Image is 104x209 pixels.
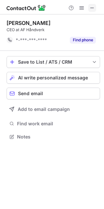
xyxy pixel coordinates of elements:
img: ContactOut v5.3.10 [7,4,46,12]
div: Save to List / ATS / CRM [18,59,89,65]
div: CEO at AF Håndverk [7,27,100,33]
button: Send email [7,88,100,99]
span: Send email [18,91,43,96]
span: AI write personalized message [18,75,88,80]
span: Add to email campaign [18,107,70,112]
button: save-profile-one-click [7,56,100,68]
span: Find work email [17,121,97,127]
div: [PERSON_NAME] [7,20,51,26]
span: Notes [17,134,97,140]
button: Reveal Button [70,37,96,43]
button: AI write personalized message [7,72,100,84]
button: Notes [7,132,100,141]
button: Find work email [7,119,100,128]
button: Add to email campaign [7,103,100,115]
